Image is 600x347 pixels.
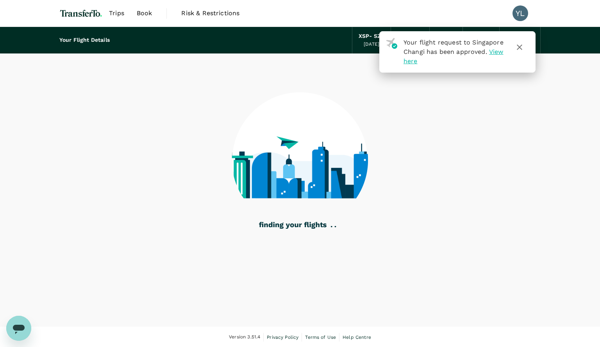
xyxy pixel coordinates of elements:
a: Help Centre [343,333,371,342]
span: Trips [109,9,124,18]
span: Risk & Restrictions [181,9,239,18]
img: TransferTo Investments Pte Ltd [59,5,103,22]
g: . [335,226,336,227]
span: Your flight request to Singapore Changi has been approved. [404,39,504,55]
g: finding your flights [259,222,327,229]
span: Terms of Use [305,335,336,340]
iframe: Button to launch messaging window [6,316,31,341]
g: . [331,226,332,227]
div: Your Flight Details [59,36,110,44]
div: YL [512,5,528,21]
a: Terms of Use [305,333,336,342]
span: Version 3.51.4 [229,333,260,341]
div: XSP - SZB [359,32,384,41]
span: Book [137,9,152,18]
a: Privacy Policy [267,333,298,342]
span: Privacy Policy [267,335,298,340]
span: Help Centre [343,335,371,340]
div: [DATE] [364,41,379,48]
img: flight-approved [386,38,397,49]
